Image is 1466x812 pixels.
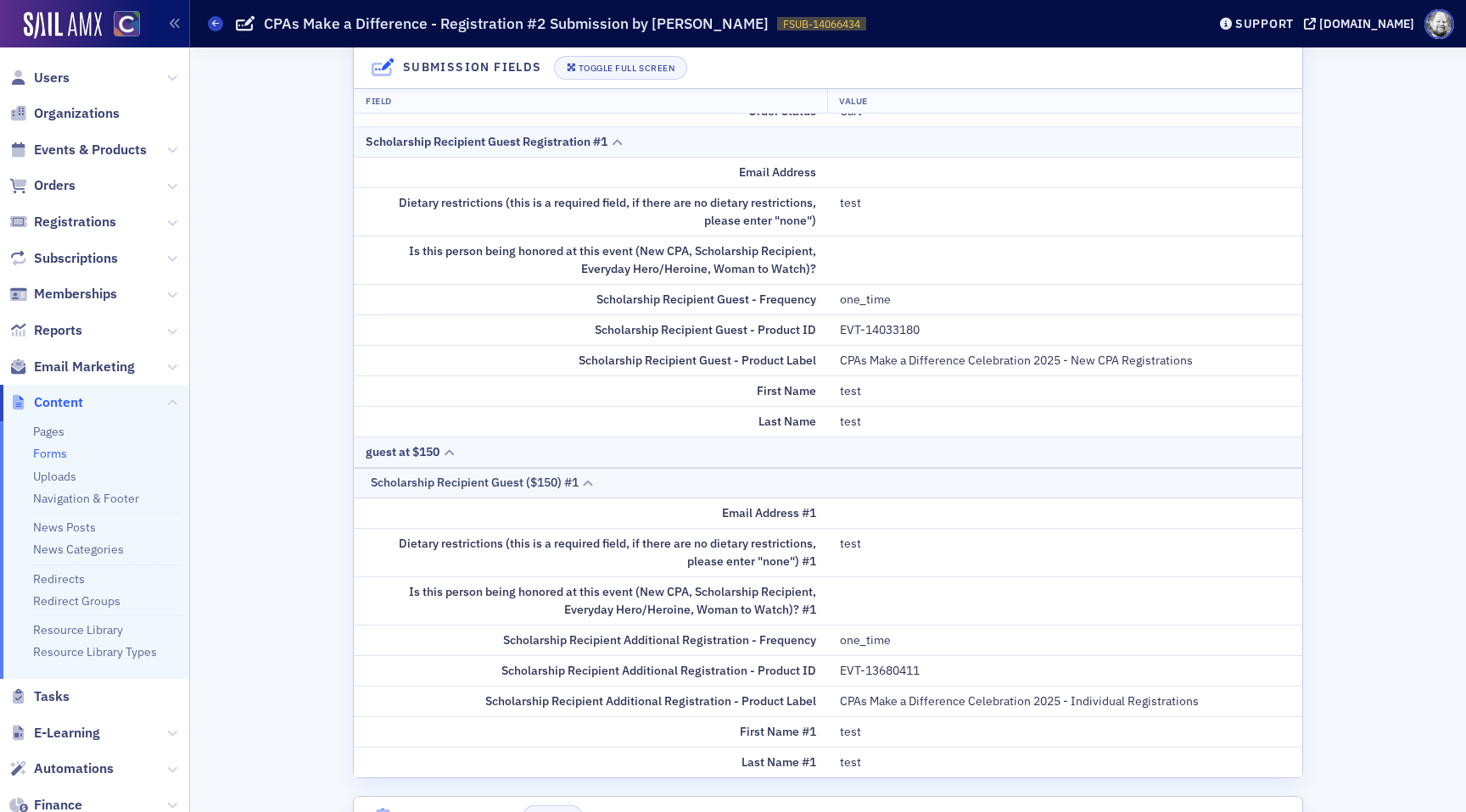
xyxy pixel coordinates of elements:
[9,104,120,123] a: Organizations
[354,656,828,687] td: Scholarship Recipient Additional Registration - Product ID
[34,321,82,340] span: Reports
[34,759,114,778] span: Automations
[33,593,120,609] a: Redirect Groups
[9,358,135,376] a: Email Marketing
[34,358,135,376] span: Email Marketing
[34,176,76,195] span: Orders
[840,662,1290,680] div: EVT-13680411
[9,141,147,159] a: Events & Products
[840,631,1290,649] div: one_time
[354,88,828,114] th: Field
[840,535,1290,553] div: test
[34,393,83,412] span: Content
[33,424,64,439] a: Pages
[9,213,116,231] a: Registrations
[33,520,96,535] a: News Posts
[840,692,1290,710] div: CPAs Make a Difference Celebration 2025 - Individual Registrations
[840,754,1290,771] div: test
[34,213,116,231] span: Registrations
[840,723,1290,741] div: test
[33,622,123,637] a: Resource Library
[403,59,542,77] h4: Submission Fields
[354,346,828,376] td: Scholarship Recipient Guest - Product Label
[24,12,102,39] img: SailAMX
[1319,16,1414,31] div: [DOMAIN_NAME]
[354,285,828,315] td: Scholarship Recipient Guest - Frequency
[264,14,769,34] h1: CPAs Make a Difference - Registration #2 Submission by [PERSON_NAME]
[354,376,828,407] td: First Name
[33,542,124,557] a: News Categories
[114,11,140,37] img: SailAMX
[34,104,120,123] span: Organizations
[827,88,1301,114] th: Value
[354,577,828,626] td: Is this person being honored at this event (New CPA, Scholarship Recipient, Everyday Hero/Heroine...
[554,56,688,80] button: Toggle Full Screen
[579,64,674,73] div: Toggle Full Screen
[9,393,83,412] a: Content
[9,69,70,87] a: Users
[34,141,147,159] span: Events & Products
[33,644,157,659] a: Resource Library Types
[9,687,70,706] a: Tasks
[33,571,85,587] a: Redirects
[9,249,118,268] a: Subscriptions
[34,69,70,87] span: Users
[34,249,118,268] span: Subscriptions
[354,498,828,529] td: Email Address #1
[840,413,1290,431] div: test
[783,17,860,31] span: FSUB-14066434
[9,724,100,742] a: E-Learning
[840,321,1290,339] div: EVT-14033180
[354,687,828,717] td: Scholarship Recipient Additional Registration - Product Label
[33,446,67,461] a: Forms
[9,176,76,195] a: Orders
[371,474,579,492] div: Scholarship Recipient Guest ($150) #1
[34,724,100,742] span: E-Learning
[354,717,828,748] td: First Name #1
[33,491,139,506] a: Navigation & Footer
[366,133,607,151] div: Scholarship Recipient Guest Registration #1
[1235,16,1294,31] div: Support
[1304,18,1420,30] button: [DOMAIN_NAME]
[102,11,140,40] a: View Homepage
[840,194,1290,212] div: test
[34,687,70,706] span: Tasks
[9,321,82,340] a: Reports
[33,469,76,484] a: Uploads
[840,291,1290,309] div: one_time
[366,443,439,461] div: guest at $150
[9,759,114,778] a: Automations
[354,158,828,188] td: Email Address
[840,382,1290,400] div: test
[34,285,117,303] span: Memberships
[354,236,828,285] td: Is this person being honored at this event (New CPA, Scholarship Recipient, Everyday Hero/Heroine...
[354,315,828,346] td: Scholarship Recipient Guest - Product ID
[354,529,828,577] td: Dietary restrictions (this is a required field, if there are no dietary restrictions, please ente...
[1424,9,1454,39] span: Profile
[354,188,828,236] td: Dietary restrictions (this is a required field, if there are no dietary restrictions, please ente...
[354,407,828,437] td: Last Name
[840,352,1290,370] div: CPAs Make a Difference Celebration 2025 - New CPA Registrations
[9,285,117,303] a: Memberships
[354,748,828,778] td: Last Name #1
[354,626,828,656] td: Scholarship Recipient Additional Registration - Frequency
